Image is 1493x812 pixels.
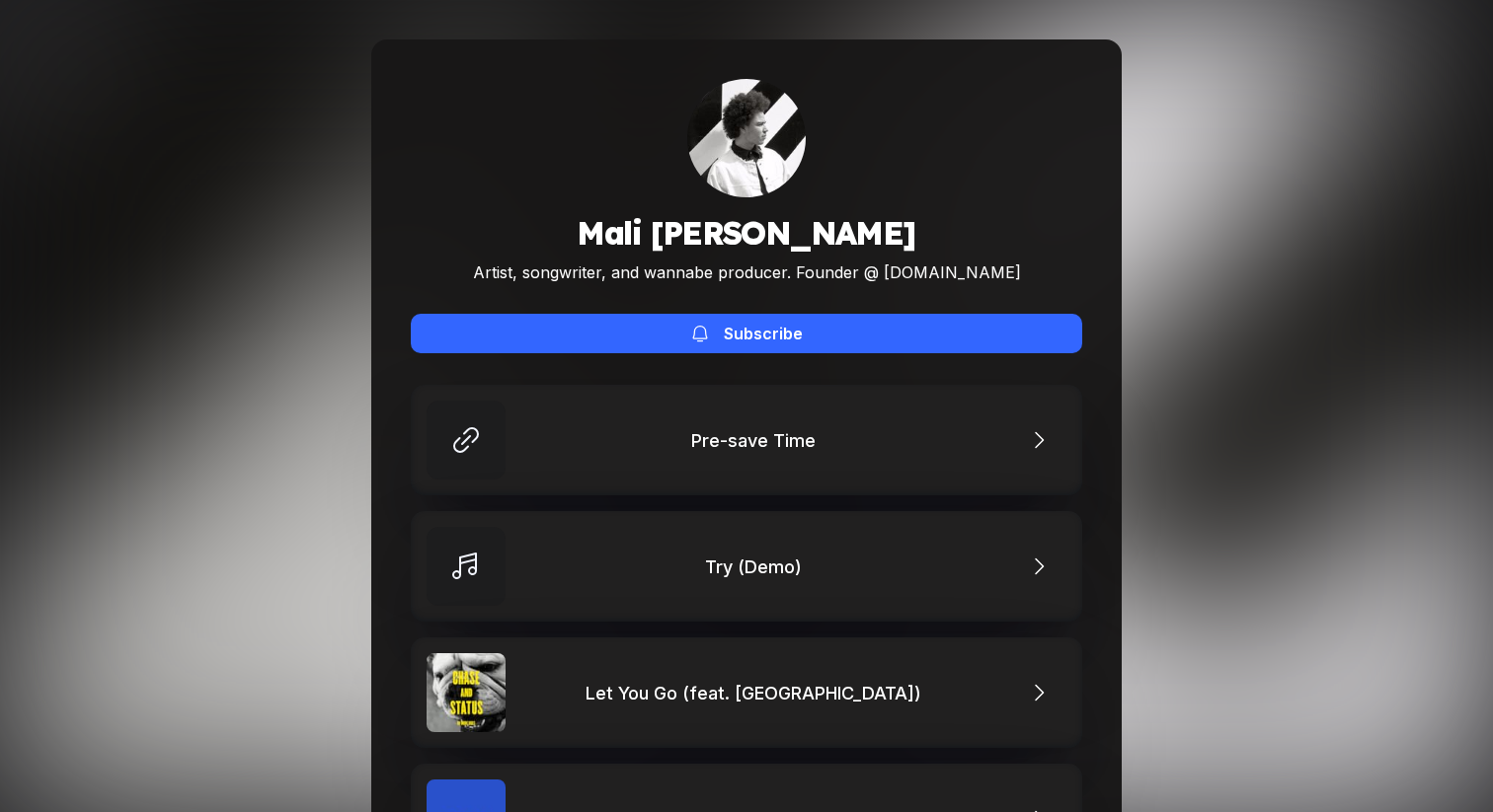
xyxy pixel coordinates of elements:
[586,683,931,703] div: Let You Go (feat. [GEOGRAPHIC_DATA])
[687,79,806,197] div: Mali McCalla
[705,556,812,577] div: Try (Demo)
[411,511,1082,622] a: Try (Demo)
[411,385,1082,495] a: Pre-save Time
[724,324,803,343] div: Subscribe
[473,262,1021,282] div: Artist, songwriter, and wannabe producer. Founder @ [DOMAIN_NAME]
[473,213,1021,253] h1: Mali [PERSON_NAME]
[411,637,1082,748] a: Let You Go (feat. Mali)Let You Go (feat. [GEOGRAPHIC_DATA])
[687,79,806,197] img: 160x160
[411,314,1082,353] button: Subscribe
[427,653,506,732] img: Let You Go (feat. Mali)
[691,430,825,451] div: Pre-save Time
